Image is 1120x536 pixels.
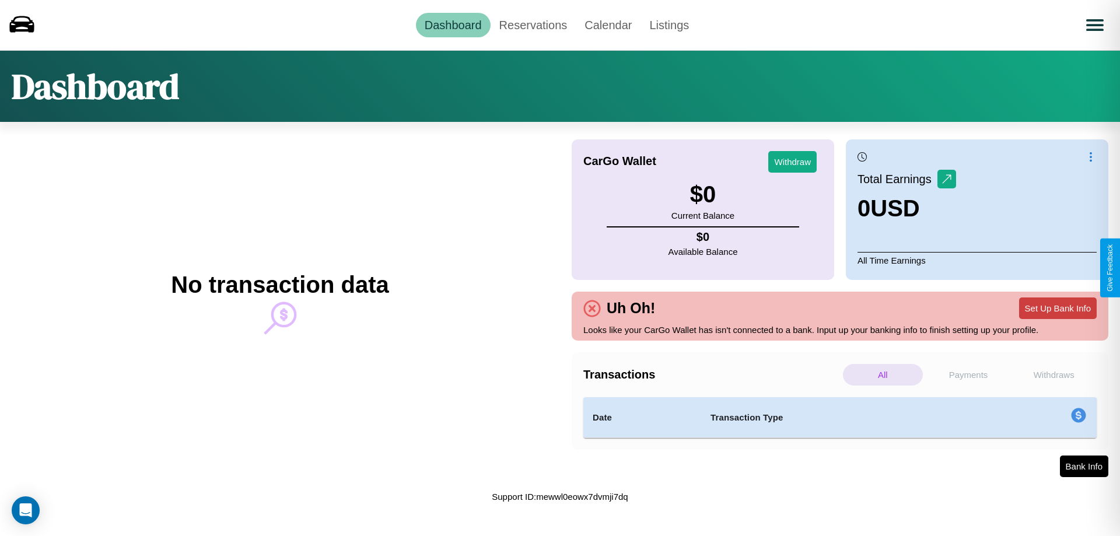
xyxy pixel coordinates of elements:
[593,411,692,425] h4: Date
[1019,297,1097,319] button: Set Up Bank Info
[12,62,179,110] h1: Dashboard
[12,496,40,524] div: Open Intercom Messenger
[601,300,661,317] h4: Uh Oh!
[857,252,1097,268] p: All Time Earnings
[583,322,1097,338] p: Looks like your CarGo Wallet has isn't connected to a bank. Input up your banking info to finish ...
[768,151,817,173] button: Withdraw
[640,13,698,37] a: Listings
[583,368,840,381] h4: Transactions
[576,13,640,37] a: Calendar
[857,195,956,222] h3: 0 USD
[583,397,1097,438] table: simple table
[671,181,734,208] h3: $ 0
[583,155,656,168] h4: CarGo Wallet
[1060,456,1108,477] button: Bank Info
[668,244,738,260] p: Available Balance
[668,230,738,244] h4: $ 0
[416,13,491,37] a: Dashboard
[857,169,937,190] p: Total Earnings
[929,364,1009,386] p: Payments
[1079,9,1111,41] button: Open menu
[1106,244,1114,292] div: Give Feedback
[492,489,628,505] p: Support ID: mewwl0eowx7dvmji7dq
[671,208,734,223] p: Current Balance
[710,411,975,425] h4: Transaction Type
[1014,364,1094,386] p: Withdraws
[491,13,576,37] a: Reservations
[171,272,388,298] h2: No transaction data
[843,364,923,386] p: All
